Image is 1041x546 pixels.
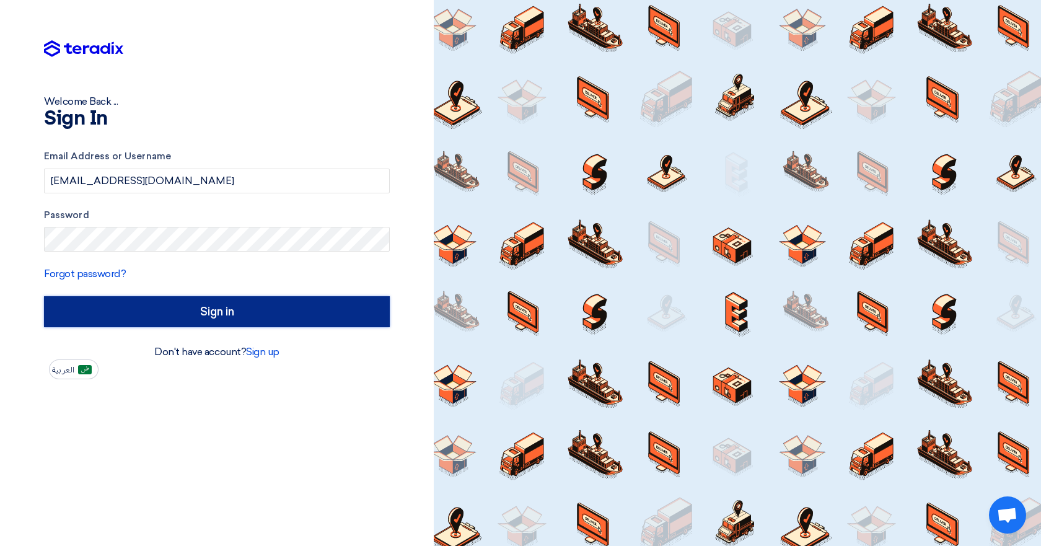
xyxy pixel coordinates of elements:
span: العربية [52,366,74,374]
label: Password [44,208,390,222]
img: Teradix logo [44,40,123,58]
a: Sign up [246,346,279,358]
div: Don't have account? [44,345,390,359]
label: Email Address or Username [44,149,390,164]
img: ar-AR.png [78,365,92,374]
h1: Sign In [44,109,390,129]
button: العربية [49,359,99,379]
a: Forgot password? [44,268,126,280]
input: Enter your business email or username [44,169,390,193]
div: Open chat [989,496,1026,534]
input: Sign in [44,296,390,327]
div: Welcome Back ... [44,94,390,109]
